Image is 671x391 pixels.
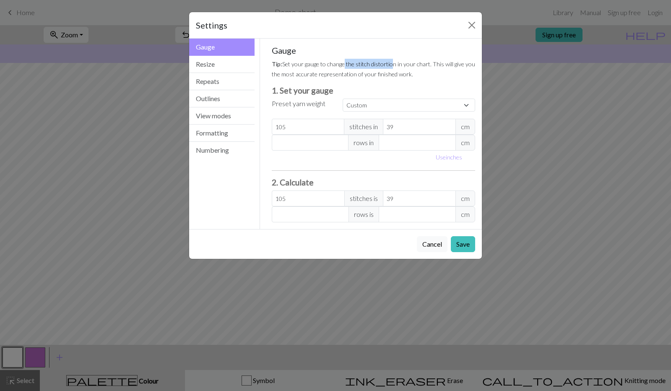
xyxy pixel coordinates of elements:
span: stitches is [344,190,383,206]
button: View modes [189,107,255,125]
button: Save [451,236,475,252]
span: rows is [349,206,379,222]
button: Formatting [189,125,255,142]
span: rows in [348,135,379,151]
h5: Gauge [272,45,476,55]
span: cm [455,119,475,135]
h5: Settings [196,19,227,31]
h3: 1. Set your gauge [272,86,476,95]
span: cm [455,135,475,151]
button: Resize [189,56,255,73]
span: stitches in [344,119,383,135]
button: Outlines [189,90,255,107]
button: Cancel [417,236,447,252]
span: cm [455,206,475,222]
h3: 2. Calculate [272,177,476,187]
button: Gauge [189,39,255,56]
button: Numbering [189,142,255,159]
button: Close [465,18,479,32]
label: Preset yarn weight [272,99,325,109]
strong: Tip: [272,60,282,68]
span: cm [455,190,475,206]
small: Set your gauge to change the stitch distortion in your chart. This will give you the most accurat... [272,60,475,78]
button: Repeats [189,73,255,90]
button: Useinches [432,151,466,164]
